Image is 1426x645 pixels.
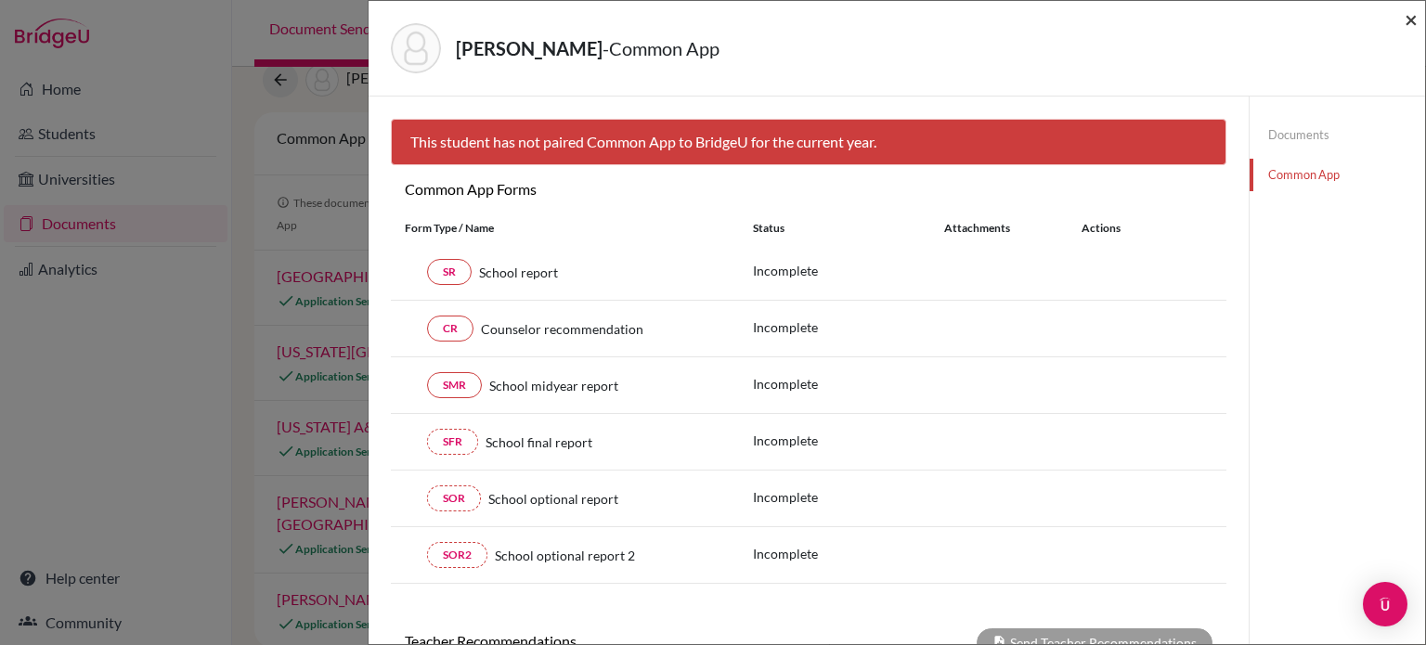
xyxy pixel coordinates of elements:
[481,319,643,339] span: Counselor recommendation
[427,259,472,285] a: SR
[753,374,944,393] p: Incomplete
[427,316,473,342] a: CR
[391,119,1226,165] div: This student has not paired Common App to BridgeU for the current year.
[486,432,592,452] span: School final report
[753,220,944,237] div: Status
[488,489,618,509] span: School optional report
[753,431,944,450] p: Incomplete
[1250,159,1425,191] a: Common App
[753,487,944,507] p: Incomplete
[427,429,478,455] a: SFR
[391,220,739,237] div: Form Type / Name
[753,261,944,280] p: Incomplete
[495,546,635,565] span: School optional report 2
[489,376,618,395] span: School midyear report
[603,37,719,59] span: - Common App
[427,372,482,398] a: SMR
[1405,6,1418,32] span: ×
[427,542,487,568] a: SOR2
[1405,8,1418,31] button: Close
[753,317,944,337] p: Incomplete
[753,544,944,563] p: Incomplete
[1059,220,1174,237] div: Actions
[1250,119,1425,151] a: Documents
[1363,582,1407,626] div: Open Intercom Messenger
[427,485,481,511] a: SOR
[391,180,809,198] h6: Common App Forms
[479,263,558,282] span: School report
[944,220,1059,237] div: Attachments
[456,37,603,59] strong: [PERSON_NAME]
